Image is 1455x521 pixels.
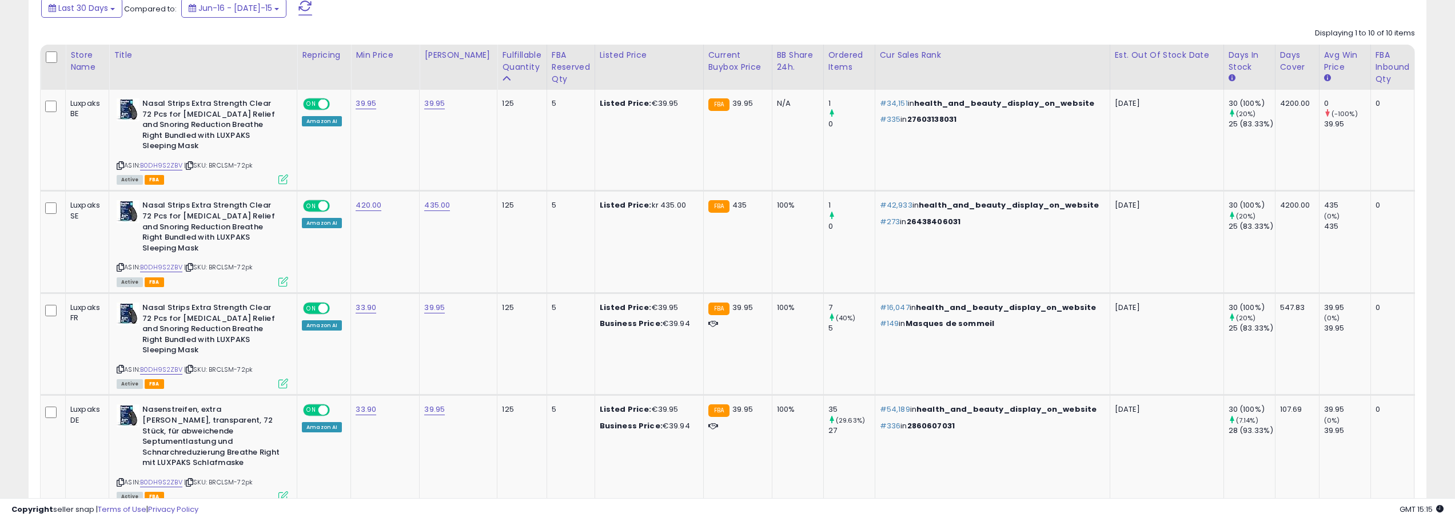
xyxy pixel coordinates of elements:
span: | SKU: BRCLSM-72pk [184,161,253,170]
div: kr 435.00 [600,200,695,210]
div: 30 (100%) [1229,98,1275,109]
div: 39.95 [1324,425,1370,436]
div: N/A [777,98,815,109]
span: ON [304,304,318,313]
a: Terms of Use [98,504,146,515]
span: 2025-08-15 15:15 GMT [1400,504,1444,515]
span: #149 [880,318,899,329]
small: (7.14%) [1236,416,1258,425]
div: Current Buybox Price [708,49,767,73]
span: #34,151 [880,98,908,109]
div: 4200.00 [1280,200,1310,210]
div: Luxpaks FR [70,303,100,323]
div: 7 [828,303,875,313]
p: in [880,114,1101,125]
span: #16,047 [880,302,910,313]
div: €39.95 [600,98,695,109]
span: 2860607031 [907,420,955,431]
p: in [880,421,1101,431]
div: Amazon AI [302,422,342,432]
div: Min Price [356,49,414,61]
small: (0%) [1324,212,1340,221]
div: 28 (93.33%) [1229,425,1275,436]
div: 30 (100%) [1229,200,1275,210]
small: (20%) [1236,109,1256,118]
b: Nasal Strips Extra Strength Clear 72 Pcs for [MEDICAL_DATA] Relief and Snoring Reduction Breathe ... [142,200,281,256]
small: FBA [708,200,730,213]
span: ON [304,201,318,211]
small: (0%) [1324,416,1340,425]
span: Compared to: [124,3,177,14]
div: €39.94 [600,421,695,431]
div: 5 [552,98,586,109]
div: €39.94 [600,319,695,329]
div: Cur Sales Rank [880,49,1105,61]
div: Ordered Items [828,49,870,73]
span: #54,189 [880,404,910,415]
span: Jun-16 - [DATE]-15 [198,2,272,14]
a: B0DH9S2ZBV [140,263,182,272]
span: ON [304,100,318,109]
span: Last 30 Days [58,2,108,14]
img: 4137NRIbMbL._SL40_.jpg [117,303,139,325]
small: (0%) [1324,313,1340,323]
p: [DATE] [1115,303,1215,313]
a: 39.95 [356,98,376,109]
span: 435 [732,200,747,210]
span: All listings currently available for purchase on Amazon [117,277,143,287]
div: FBA inbound Qty [1376,49,1410,85]
span: All listings currently available for purchase on Amazon [117,175,143,185]
div: Fulfillable Quantity [502,49,541,73]
div: 25 (83.33%) [1229,221,1275,232]
div: ASIN: [117,200,288,285]
div: Amazon AI [302,218,342,228]
span: OFF [328,304,346,313]
small: FBA [708,404,730,417]
span: health_and_beauty_display_on_website [916,404,1097,415]
a: B0DH9S2ZBV [140,365,182,375]
div: €39.95 [600,303,695,313]
span: 39.95 [732,302,753,313]
div: 5 [828,323,875,333]
strong: Copyright [11,504,53,515]
span: All listings currently available for purchase on Amazon [117,379,143,389]
a: 39.95 [424,98,445,109]
div: 5 [552,404,586,415]
a: 33.90 [356,404,376,415]
span: 39.95 [732,98,753,109]
span: | SKU: BRCLSM-72pk [184,365,253,374]
small: FBA [708,303,730,315]
div: [PERSON_NAME] [424,49,492,61]
div: Luxpaks DE [70,404,100,425]
p: in [880,200,1101,210]
div: Est. Out Of Stock Date [1115,49,1219,61]
p: in [880,98,1101,109]
div: 435 [1324,200,1370,210]
p: in [880,303,1101,313]
small: (20%) [1236,313,1256,323]
span: #273 [880,216,900,227]
div: Listed Price [600,49,699,61]
span: FBA [145,175,164,185]
div: 107.69 [1280,404,1310,415]
span: FBA [145,277,164,287]
div: Title [114,49,292,61]
div: 5 [552,200,586,210]
div: Amazon AI [302,116,342,126]
div: Days Cover [1280,49,1314,73]
span: | SKU: BRCLSM-72pk [184,478,253,487]
div: ASIN: [117,98,288,183]
p: [DATE] [1115,98,1215,109]
a: B0DH9S2ZBV [140,161,182,170]
div: 125 [502,98,537,109]
div: €39.95 [600,404,695,415]
div: 25 (83.33%) [1229,323,1275,333]
a: B0DH9S2ZBV [140,478,182,487]
span: OFF [328,201,346,211]
div: 30 (100%) [1229,404,1275,415]
div: Displaying 1 to 10 of 10 items [1315,28,1415,39]
img: 4137NRIbMbL._SL40_.jpg [117,98,139,121]
div: 30 (100%) [1229,303,1275,313]
div: 35 [828,404,875,415]
div: 0 [1376,200,1406,210]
